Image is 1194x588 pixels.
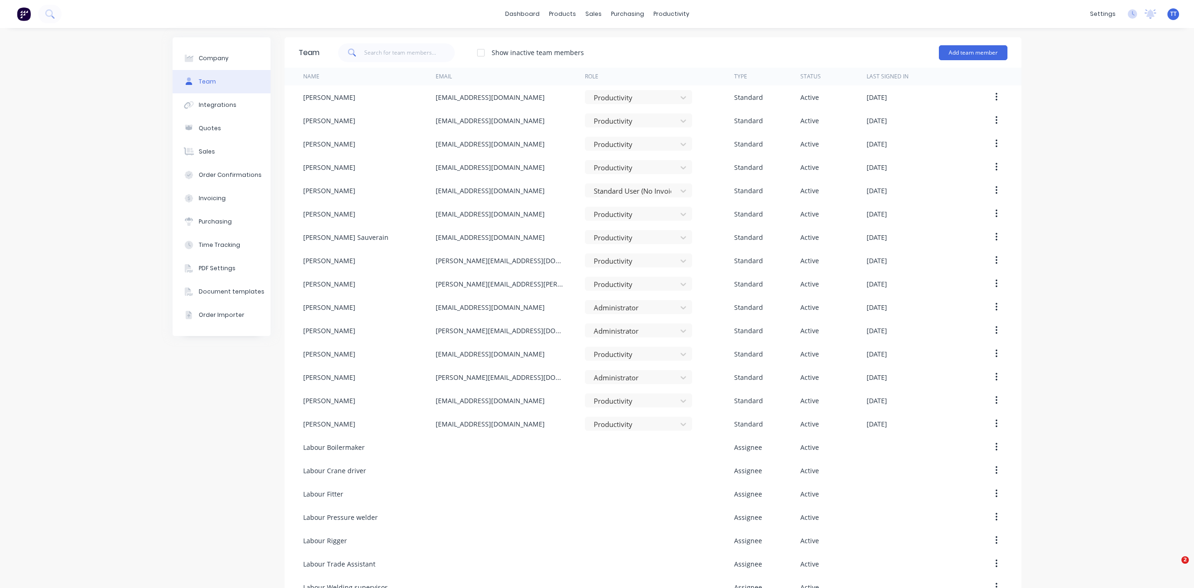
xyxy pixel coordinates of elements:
div: Active [800,466,819,476]
button: Document templates [173,280,271,303]
div: Assignee [734,466,762,476]
div: [EMAIL_ADDRESS][DOMAIN_NAME] [436,232,545,242]
div: Standard [734,186,763,196]
div: Active [800,326,819,336]
div: Labour Trade Assistant [303,559,375,569]
div: Active [800,512,819,522]
div: Assignee [734,559,762,569]
div: Time Tracking [199,241,240,249]
div: Labour Rigger [303,536,347,546]
div: Standard [734,162,763,172]
div: productivity [649,7,694,21]
div: [PERSON_NAME] [303,326,355,336]
div: Standard [734,372,763,382]
div: [DATE] [867,279,887,289]
div: Purchasing [199,217,232,226]
div: Active [800,139,819,149]
div: [DATE] [867,139,887,149]
div: Standard [734,302,763,312]
div: Order Importer [199,311,244,319]
div: [PERSON_NAME] [303,139,355,149]
div: Sales [199,147,215,156]
div: [PERSON_NAME] [303,349,355,359]
div: Active [800,489,819,499]
div: Quotes [199,124,221,133]
div: Assignee [734,489,762,499]
button: Order Confirmations [173,163,271,187]
div: [PERSON_NAME] [303,302,355,312]
div: [PERSON_NAME] [303,209,355,219]
div: [EMAIL_ADDRESS][DOMAIN_NAME] [436,92,545,102]
button: Purchasing [173,210,271,233]
div: [EMAIL_ADDRESS][DOMAIN_NAME] [436,139,545,149]
div: Integrations [199,101,236,109]
button: Integrations [173,93,271,117]
span: 2 [1181,556,1189,564]
div: Assignee [734,536,762,546]
div: Standard [734,326,763,336]
div: Active [800,302,819,312]
div: Standard [734,419,763,429]
div: Status [800,72,821,81]
div: Active [800,256,819,266]
div: Invoicing [199,194,226,203]
div: [PERSON_NAME][EMAIL_ADDRESS][DOMAIN_NAME] [436,256,566,266]
div: Team [298,47,319,58]
button: Add team member [939,45,1007,60]
div: [PERSON_NAME][EMAIL_ADDRESS][PERSON_NAME][DOMAIN_NAME] [436,279,566,289]
div: Name [303,72,319,81]
div: [EMAIL_ADDRESS][DOMAIN_NAME] [436,162,545,172]
div: [PERSON_NAME] [303,162,355,172]
div: Standard [734,232,763,242]
div: [PERSON_NAME] [303,372,355,382]
div: Company [199,54,229,63]
div: Standard [734,256,763,266]
div: [DATE] [867,256,887,266]
div: [EMAIL_ADDRESS][DOMAIN_NAME] [436,186,545,196]
div: [PERSON_NAME] [303,256,355,266]
div: Standard [734,396,763,406]
div: purchasing [606,7,649,21]
div: Document templates [199,287,264,296]
div: [PERSON_NAME] Sauverain [303,232,389,242]
div: [PERSON_NAME] [303,279,355,289]
div: [DATE] [867,186,887,196]
div: [EMAIL_ADDRESS][DOMAIN_NAME] [436,116,545,126]
div: [DATE] [867,372,887,382]
button: Invoicing [173,187,271,210]
input: Search for team members... [364,43,455,62]
iframe: Intercom live chat [1162,556,1185,579]
div: Active [800,279,819,289]
div: Labour Boilermaker [303,442,365,452]
div: Active [800,209,819,219]
div: Labour Crane driver [303,466,366,476]
div: [DATE] [867,92,887,102]
div: Active [800,186,819,196]
div: sales [581,7,606,21]
div: [DATE] [867,116,887,126]
div: Standard [734,139,763,149]
div: Active [800,92,819,102]
button: Order Importer [173,303,271,327]
div: Assignee [734,442,762,452]
div: [PERSON_NAME] [303,186,355,196]
div: Team [199,77,216,86]
div: Standard [734,279,763,289]
div: [EMAIL_ADDRESS][DOMAIN_NAME] [436,209,545,219]
div: [DATE] [867,162,887,172]
div: [PERSON_NAME] [303,116,355,126]
div: Active [800,116,819,126]
div: Active [800,372,819,382]
div: Standard [734,209,763,219]
div: [DATE] [867,396,887,406]
div: Standard [734,116,763,126]
div: Standard [734,349,763,359]
div: [EMAIL_ADDRESS][DOMAIN_NAME] [436,396,545,406]
div: [PERSON_NAME][EMAIL_ADDRESS][DOMAIN_NAME] [436,372,566,382]
button: Company [173,47,271,70]
div: settings [1085,7,1120,21]
div: Active [800,232,819,242]
button: PDF Settings [173,257,271,280]
div: Active [800,442,819,452]
div: Last signed in [867,72,909,81]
